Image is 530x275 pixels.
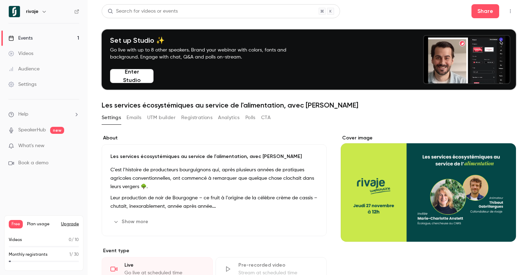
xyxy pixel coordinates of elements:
[110,166,318,191] p: C’est l’histoire de producteurs bourguignons qui, après plusieurs années de pratiques agricoles c...
[69,237,79,243] p: / 10
[102,247,327,254] p: Event type
[102,135,327,142] label: About
[110,194,318,211] p: Leur production de noir de Bourgogne – ce fruit à l’origine de la célèbre crème de cassis – chuta...
[69,238,72,242] span: 0
[471,4,499,18] button: Share
[8,35,33,42] div: Events
[341,135,516,242] section: Cover image
[110,69,154,83] button: Enter Studio
[8,111,79,118] li: help-dropdown-opener
[18,111,28,118] span: Help
[18,159,48,167] span: Book a demo
[245,112,256,123] button: Polls
[8,50,33,57] div: Videos
[69,252,79,258] p: / 30
[181,112,212,123] button: Registrations
[102,112,121,123] button: Settings
[238,262,318,269] div: Pre-recorded video
[8,81,36,88] div: Settings
[108,8,178,15] div: Search for videos or events
[147,112,176,123] button: UTM builder
[9,6,20,17] img: rivaje
[9,237,22,243] p: Videos
[110,216,152,227] button: Show more
[18,126,46,134] a: SpeakerHub
[27,221,57,227] span: Plan usage
[8,66,40,73] div: Audience
[110,47,303,61] p: Go live with up to 8 other speakers. Brand your webinar with colors, fonts and background. Engage...
[218,112,240,123] button: Analytics
[110,36,303,44] h4: Set up Studio ✨
[261,112,271,123] button: CTA
[9,252,48,258] p: Monthly registrants
[69,253,71,257] span: 1
[341,135,516,142] label: Cover image
[61,221,79,227] button: Upgrade
[18,142,45,150] span: What's new
[9,220,23,228] span: Free
[127,112,141,123] button: Emails
[50,127,64,134] span: new
[110,153,318,160] p: Les services écosystémiques au service de l'alimentation, avec [PERSON_NAME]
[102,101,516,109] h1: Les services écosystémiques au service de l'alimentation, avec [PERSON_NAME]
[26,8,39,15] h6: rivaje
[124,262,204,269] div: Live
